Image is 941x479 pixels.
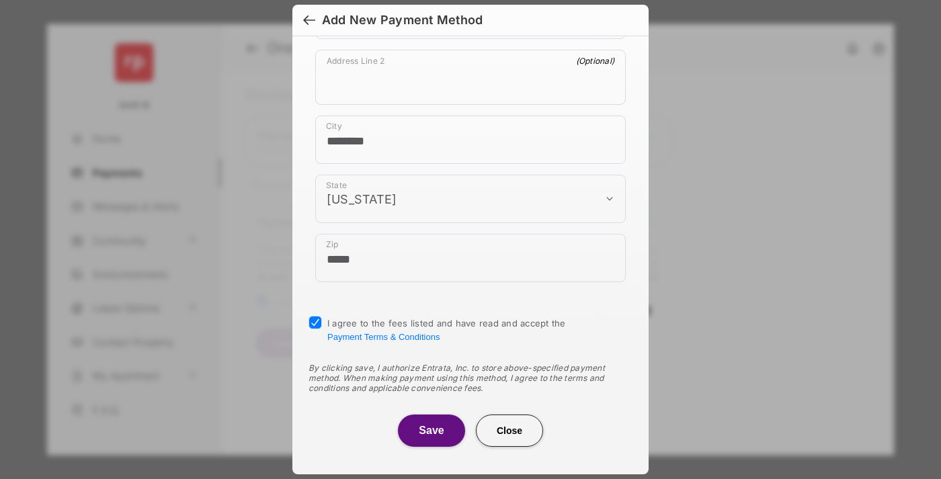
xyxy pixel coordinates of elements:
div: payment_method_screening[postal_addresses][addressLine2] [315,50,626,105]
div: payment_method_screening[postal_addresses][administrativeArea] [315,175,626,223]
button: Save [398,415,465,447]
span: I agree to the fees listed and have read and accept the [327,318,566,342]
button: I agree to the fees listed and have read and accept the [327,332,440,342]
div: payment_method_screening[postal_addresses][locality] [315,116,626,164]
button: Close [476,415,543,447]
div: Add New Payment Method [322,13,483,28]
div: payment_method_screening[postal_addresses][postalCode] [315,234,626,282]
div: By clicking save, I authorize Entrata, Inc. to store above-specified payment method. When making ... [309,363,632,393]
